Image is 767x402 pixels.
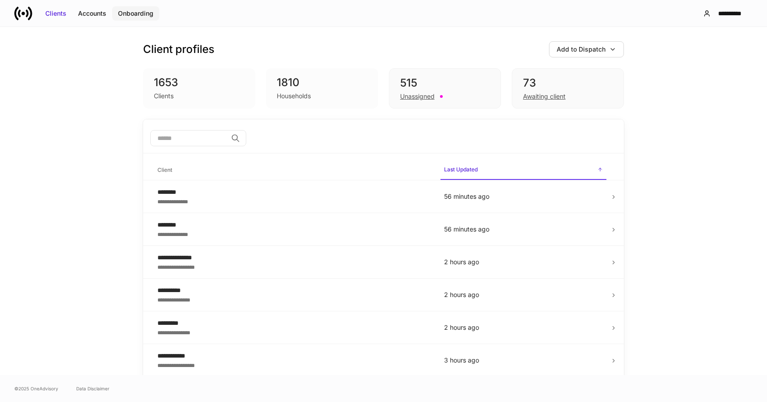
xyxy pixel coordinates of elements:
p: 2 hours ago [444,290,603,299]
div: Households [277,92,311,100]
a: Data Disclaimer [76,385,109,392]
p: 2 hours ago [444,323,603,332]
button: Accounts [72,6,112,21]
button: Add to Dispatch [549,41,624,57]
div: 1810 [277,75,367,90]
div: Add to Dispatch [557,45,606,54]
div: 515 [400,76,490,90]
span: Last Updated [440,161,606,180]
h3: Client profiles [143,42,214,57]
div: Clients [154,92,174,100]
p: 56 minutes ago [444,225,603,234]
button: Onboarding [112,6,159,21]
p: 3 hours ago [444,356,603,365]
button: Clients [39,6,72,21]
div: 73Awaiting client [512,68,624,109]
div: Awaiting client [523,92,566,101]
div: 73 [523,76,613,90]
div: Onboarding [118,9,153,18]
p: 2 hours ago [444,258,603,267]
div: Unassigned [400,92,435,101]
p: 56 minutes ago [444,192,603,201]
span: © 2025 OneAdvisory [14,385,58,392]
div: Clients [45,9,66,18]
div: 515Unassigned [389,68,501,109]
div: Accounts [78,9,106,18]
div: 1653 [154,75,244,90]
h6: Client [157,166,172,174]
span: Client [154,161,433,179]
h6: Last Updated [444,165,478,174]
